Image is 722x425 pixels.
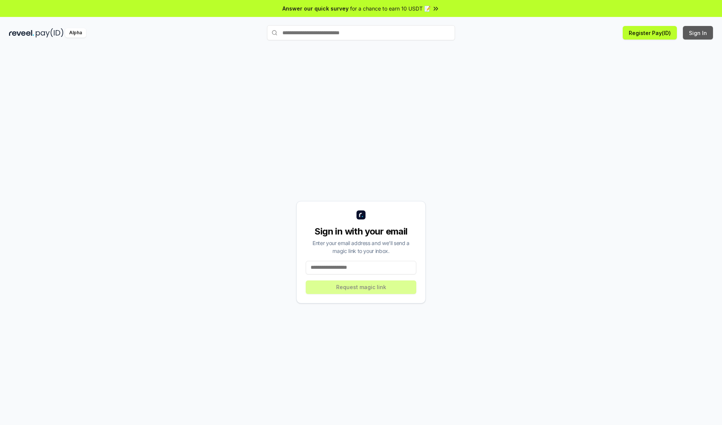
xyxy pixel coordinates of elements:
[282,5,349,12] span: Answer our quick survey
[9,28,34,38] img: reveel_dark
[306,225,416,238] div: Sign in with your email
[683,26,713,40] button: Sign In
[65,28,86,38] div: Alpha
[623,26,677,40] button: Register Pay(ID)
[356,210,366,219] img: logo_small
[306,239,416,255] div: Enter your email address and we’ll send a magic link to your inbox.
[350,5,431,12] span: for a chance to earn 10 USDT 📝
[36,28,64,38] img: pay_id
